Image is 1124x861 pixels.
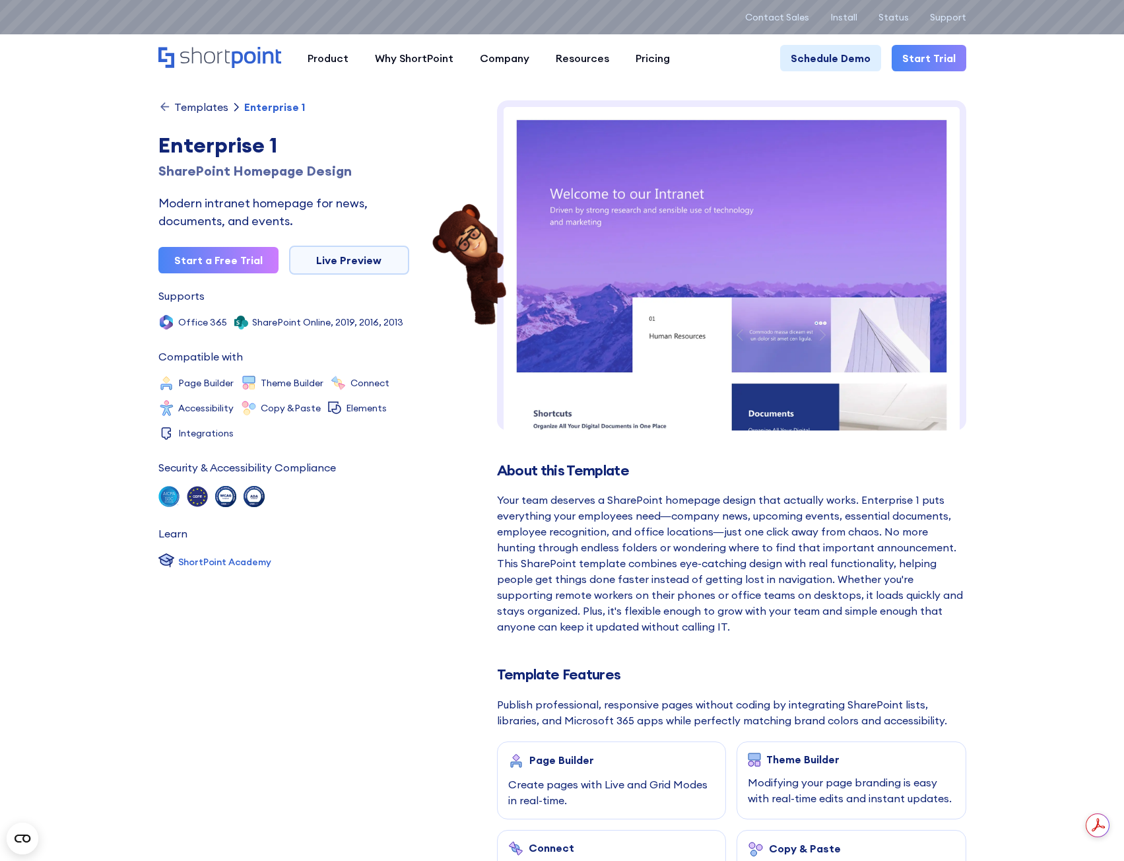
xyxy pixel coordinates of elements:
[289,246,409,275] a: Live Preview
[780,45,881,71] a: Schedule Demo
[362,45,467,71] a: Why ShortPoint
[346,403,387,413] div: Elements
[252,318,403,327] div: SharePoint Online, 2019, 2016, 2013
[766,753,840,765] div: Theme Builder
[745,12,809,22] a: Contact Sales
[158,161,409,181] div: SharePoint Homepage Design
[178,555,271,569] div: ShortPoint Academy
[178,378,234,388] div: Page Builder
[261,378,323,388] div: Theme Builder
[261,403,321,413] div: Copy &Paste
[556,50,609,66] div: Resources
[769,843,841,854] div: Copy & Paste
[748,775,955,806] div: Modifying your page branding is easy with real-time edits and instant updates.
[375,50,453,66] div: Why ShortPoint
[878,12,909,22] a: Status
[1058,798,1124,861] iframe: Chat Widget
[158,462,336,473] div: Security & Accessibility Compliance
[508,776,715,808] div: Create pages with Live and Grid Modes in real-time.
[294,45,362,71] a: Product
[158,100,228,114] a: Templates
[830,12,857,22] a: Install
[174,102,228,112] div: Templates
[892,45,966,71] a: Start Trial
[636,50,670,66] div: Pricing
[350,378,389,388] div: Connect
[930,12,966,22] a: Support
[497,462,966,479] h2: About this Template
[308,50,348,66] div: Product
[543,45,622,71] a: Resources
[158,552,271,572] a: ShortPoint Academy
[497,492,966,635] div: Your team deserves a SharePoint homepage design that actually works. Enterprise 1 puts everything...
[158,129,409,161] div: Enterprise 1
[158,351,243,362] div: Compatible with
[178,318,227,327] div: Office 365
[529,842,574,854] div: Connect
[178,403,234,413] div: Accessibility
[467,45,543,71] a: Company
[158,528,187,539] div: Learn
[178,429,234,438] div: Integrations
[158,291,205,301] div: Supports
[480,50,529,66] div: Company
[497,666,966,683] h2: Template Features
[158,486,180,507] img: soc 2
[244,102,305,112] div: Enterprise 1
[158,247,279,273] a: Start a Free Trial
[158,194,409,230] div: Modern intranet homepage for news, documents, and events.
[7,823,38,854] button: Open CMP widget
[158,47,281,69] a: Home
[497,697,966,728] div: Publish professional, responsive pages without coding by integrating SharePoint lists, libraries,...
[529,754,594,766] div: Page Builder
[622,45,683,71] a: Pricing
